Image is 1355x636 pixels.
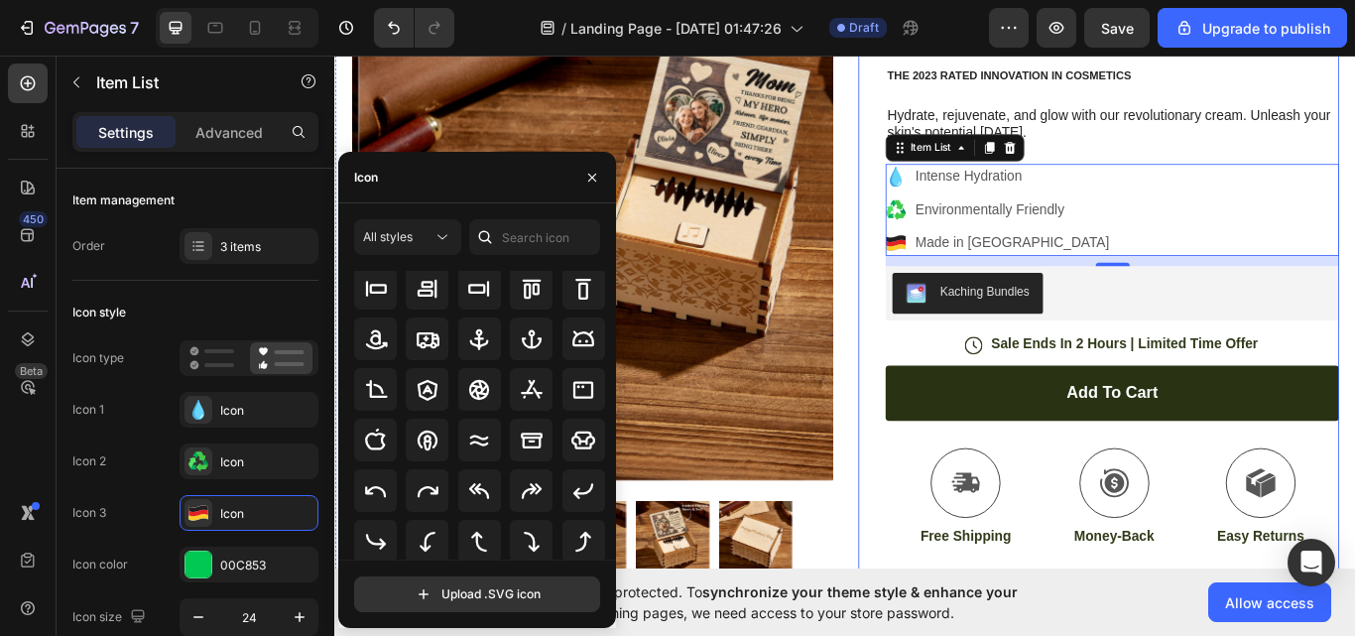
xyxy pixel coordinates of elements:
div: Beta [15,363,48,379]
div: Kaching Bundles [705,271,809,292]
p: Intense Hydration [677,135,903,159]
p: Made in [GEOGRAPHIC_DATA] [677,212,903,236]
div: Item List [667,104,722,122]
div: Order [72,237,105,255]
button: Add to cart [642,367,1170,432]
p: Easy Returns [1029,557,1130,577]
p: The 2023 Rated Innovation in Cosmetics [644,21,1169,38]
button: Allow access [1208,582,1331,622]
p: Environmentally Friendly [677,174,903,197]
p: Hydrate, rejuvenate, and glow with our revolutionary cream. Unleash your skin's potential [DATE]. [644,65,1169,107]
div: Add to cart [853,387,959,412]
p: 7 [130,16,139,40]
div: Icon type [72,349,124,367]
span: Landing Page - [DATE] 01:47:26 [570,18,782,39]
img: Happy Mother's Day engraved wooden music box, custom gift for Mom, personalized keepsake [447,525,534,611]
button: Kaching Bundles [650,259,825,307]
iframe: Design area [334,51,1355,573]
div: Icon 2 [72,452,106,470]
input: Search icon [469,219,600,255]
div: Open Intercom Messenger [1288,539,1335,586]
div: Icon size [72,604,150,631]
div: Icon color [72,556,128,573]
div: Icon style [72,304,126,321]
span: Allow access [1225,592,1314,613]
p: Settings [98,122,154,143]
img: KachingBundles.png [666,271,689,295]
p: Sale Ends In 2 Hours | Limited Time Offer [765,332,1076,353]
span: Save [1101,20,1134,37]
div: Icon [220,453,313,471]
div: Item management [72,191,175,209]
span: Draft [849,19,879,37]
button: Save [1084,8,1150,48]
p: Free Shipping [682,557,789,577]
img: Personalized wooden photo music box for Mom, custom heart design, sentimental gift. [350,525,436,611]
button: All styles [354,219,461,255]
img: Personalized wooden music box for Mom, custom photo and heart design, sentimental gift [60,525,146,611]
div: Undo/Redo [374,8,454,48]
span: Your page is password protected. To when designing pages, we need access to your store password. [461,581,1095,623]
p: Money-Back [862,557,955,577]
p: Advanced [195,122,263,143]
button: Upgrade to publish [1158,8,1347,48]
span: All styles [363,229,413,244]
div: Rich Text Editor. Editing area: main [674,209,906,239]
div: 450 [19,211,48,227]
div: Icon [220,402,313,420]
img: Wooden Personalized Music Box for Mom with Engraved Message [253,525,339,611]
div: 00C853 [220,557,313,574]
span: / [561,18,566,39]
div: Upgrade to publish [1174,18,1330,39]
div: Icon 1 [72,401,104,419]
span: synchronize your theme style & enhance your experience [461,583,1018,621]
div: Icon [354,169,378,187]
p: Item List [96,70,265,94]
div: Icon 3 [72,504,106,522]
div: Rich Text Editor. Editing area: main [674,171,906,200]
button: Upload .SVG icon [354,576,600,612]
div: 3 items [220,238,313,256]
div: Upload .SVG icon [414,584,541,604]
div: Rich Text Editor. Editing area: main [674,132,906,162]
div: Icon [220,505,313,523]
button: 7 [8,8,148,48]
